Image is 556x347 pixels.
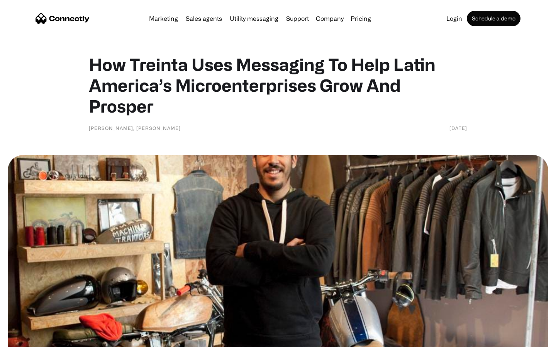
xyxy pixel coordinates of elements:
a: Schedule a demo [467,11,520,26]
div: Company [314,13,346,24]
a: Sales agents [183,15,225,22]
a: Support [283,15,312,22]
a: Utility messaging [227,15,281,22]
ul: Language list [15,334,46,344]
div: [DATE] [449,124,467,132]
a: Login [443,15,465,22]
aside: Language selected: English [8,334,46,344]
a: Pricing [347,15,374,22]
h1: How Treinta Uses Messaging To Help Latin America’s Microenterprises Grow And Prosper [89,54,467,116]
div: [PERSON_NAME], [PERSON_NAME] [89,124,181,132]
a: Marketing [146,15,181,22]
a: home [36,13,90,24]
div: Company [316,13,344,24]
